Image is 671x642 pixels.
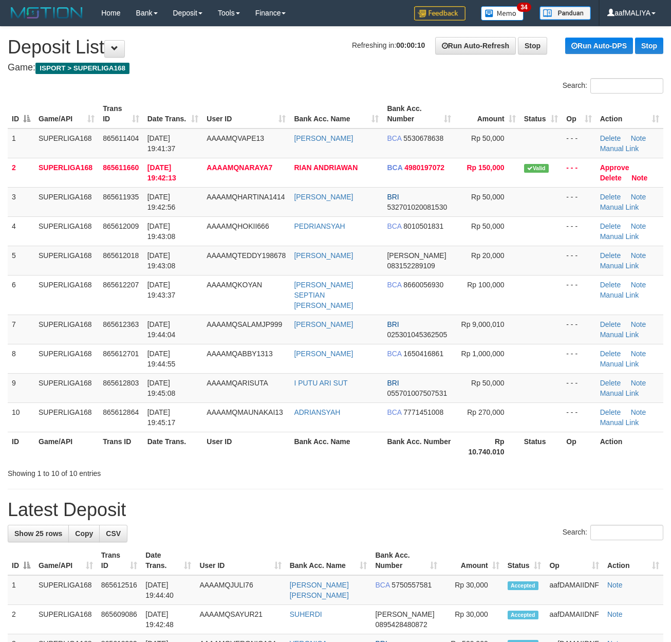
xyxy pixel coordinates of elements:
[8,158,34,187] td: 2
[387,163,402,172] span: BCA
[375,620,427,629] span: Copy 0895428480872 to clipboard
[508,581,538,590] span: Accepted
[631,320,646,328] a: Note
[207,281,262,289] span: AAAAMQKOYAN
[294,408,340,416] a: ADRIANSYAH
[141,546,195,575] th: Date Trans.: activate to sort column ascending
[147,251,176,270] span: [DATE] 19:43:08
[596,99,663,129] th: Action: activate to sort column ascending
[562,344,595,373] td: - - -
[202,99,290,129] th: User ID: activate to sort column ascending
[147,350,176,368] span: [DATE] 19:44:55
[563,78,663,94] label: Search:
[290,581,349,599] a: [PERSON_NAME] [PERSON_NAME]
[8,315,34,344] td: 7
[8,605,34,634] td: 2
[631,222,646,230] a: Note
[520,99,563,129] th: Status: activate to sort column ascending
[467,408,504,416] span: Rp 270,000
[99,525,127,542] a: CSV
[294,134,353,142] a: [PERSON_NAME]
[563,525,663,540] label: Search:
[455,432,520,461] th: Rp 10.740.010
[383,99,455,129] th: Bank Acc. Number: activate to sort column ascending
[8,464,272,479] div: Showing 1 to 10 of 10 entries
[517,3,531,12] span: 34
[600,331,639,339] a: Manual Link
[545,575,603,605] td: aafDAMAIIDNF
[562,158,595,187] td: - - -
[600,251,621,260] a: Delete
[403,408,443,416] span: Copy 7771451008 to clipboard
[34,99,99,129] th: Game/API: activate to sort column ascending
[34,344,99,373] td: SUPERLIGA168
[68,525,100,542] a: Copy
[461,350,505,358] span: Rp 1,000,000
[106,529,121,538] span: CSV
[387,222,401,230] span: BCA
[195,575,285,605] td: AAAAMQJULI76
[387,320,399,328] span: BRI
[631,193,646,201] a: Note
[147,320,176,339] span: [DATE] 19:44:04
[34,158,99,187] td: SUPERLIGA168
[600,389,639,397] a: Manual Link
[34,605,97,634] td: SUPERLIGA168
[545,546,603,575] th: Op: activate to sort column ascending
[387,389,447,397] span: Copy 055701007507531 to clipboard
[441,546,504,575] th: Amount: activate to sort column ascending
[147,379,176,397] span: [DATE] 19:45:08
[8,246,34,275] td: 5
[590,78,663,94] input: Search:
[8,129,34,158] td: 1
[403,281,443,289] span: Copy 8660056930 to clipboard
[387,350,401,358] span: BCA
[147,222,176,241] span: [DATE] 19:43:08
[143,99,203,129] th: Date Trans.: activate to sort column ascending
[97,575,141,605] td: 865612516
[631,408,646,416] a: Note
[34,575,97,605] td: SUPERLIGA168
[403,134,443,142] span: Copy 5530678638 to clipboard
[207,350,272,358] span: AAAAMQABBY1313
[631,350,646,358] a: Note
[383,432,455,461] th: Bank Acc. Number
[590,525,663,540] input: Search:
[103,163,139,172] span: 865611660
[441,575,504,605] td: Rp 30,000
[562,402,595,432] td: - - -
[375,581,389,589] span: BCA
[34,402,99,432] td: SUPERLIGA168
[103,134,139,142] span: 865611404
[8,546,34,575] th: ID: activate to sort column descending
[387,193,399,201] span: BRI
[34,246,99,275] td: SUPERLIGA168
[600,418,639,427] a: Manual Link
[294,222,345,230] a: PEDRIANSYAH
[471,193,505,201] span: Rp 50,000
[8,63,663,73] h4: Game:
[34,546,97,575] th: Game/API: activate to sort column ascending
[195,605,285,634] td: AAAAMQSAYUR21
[600,222,621,230] a: Delete
[607,581,623,589] a: Note
[387,251,446,260] span: [PERSON_NAME]
[600,262,639,270] a: Manual Link
[34,187,99,216] td: SUPERLIGA168
[207,134,264,142] span: AAAAMQVAPE13
[99,432,143,461] th: Trans ID
[207,379,268,387] span: AAAAMQARISUTA
[375,610,434,618] span: [PERSON_NAME]
[147,408,176,427] span: [DATE] 19:45:17
[34,315,99,344] td: SUPERLIGA168
[562,99,595,129] th: Op: activate to sort column ascending
[600,174,622,182] a: Delete
[631,174,647,182] a: Note
[631,379,646,387] a: Note
[202,432,290,461] th: User ID
[387,262,435,270] span: Copy 083152289109 to clipboard
[600,408,621,416] a: Delete
[518,37,547,54] a: Stop
[8,525,69,542] a: Show 25 rows
[207,193,285,201] span: AAAAMQHARTINA1414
